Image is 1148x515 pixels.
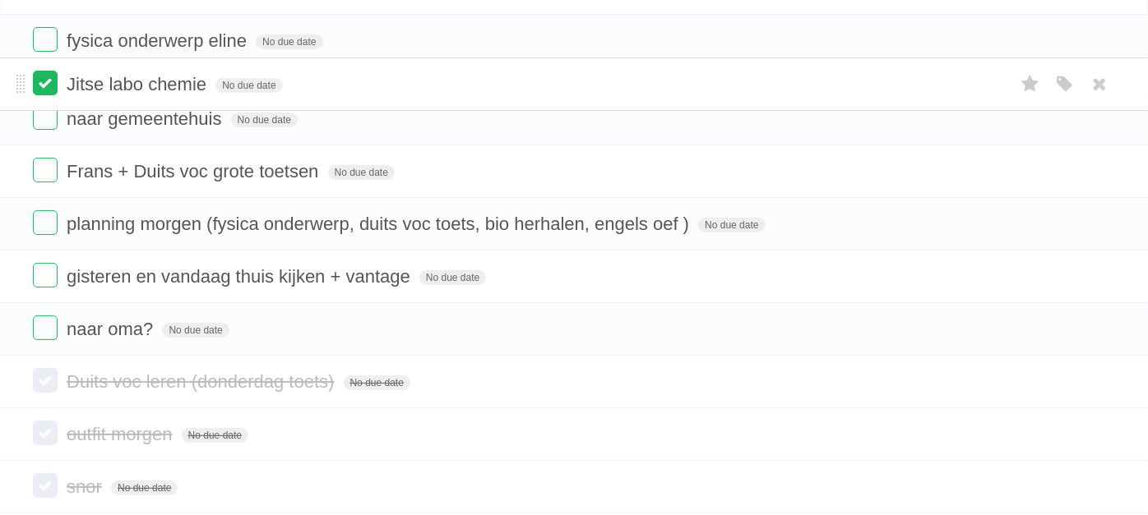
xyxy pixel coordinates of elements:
span: No due date [344,375,410,390]
label: Done [33,71,58,95]
span: gisteren en vandaag thuis kijken + vantage [67,266,414,287]
label: Done [33,27,58,52]
label: Done [33,315,58,340]
span: Frans + Duits voc grote toetsen [67,161,322,182]
span: No due date [182,428,248,443]
label: Done [33,263,58,287]
label: Done [33,158,58,182]
span: No due date [162,323,229,338]
label: Done [33,210,58,235]
span: No due date [256,34,322,49]
span: snor [67,476,106,497]
span: fysica onderwerp eline [67,30,251,51]
span: No due date [419,270,486,285]
span: No due date [698,218,765,232]
span: planning morgen (fysica onderwerp, duits voc toets, bio herhalen, engels oef ) [67,214,693,234]
label: Done [33,105,58,130]
span: No due date [231,113,298,127]
span: Jitse labo chemie [67,74,211,94]
span: naar gemeentehuis [67,108,225,129]
label: Done [33,368,58,393]
span: No due date [111,481,178,495]
span: No due date [328,165,395,180]
label: Star task [1015,71,1046,98]
span: naar oma? [67,319,157,339]
label: Done [33,473,58,498]
label: Done [33,421,58,445]
span: Duits voc leren (donderdag toets) [67,371,338,392]
span: No due date [215,78,282,93]
span: outfit morgen [67,424,176,444]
